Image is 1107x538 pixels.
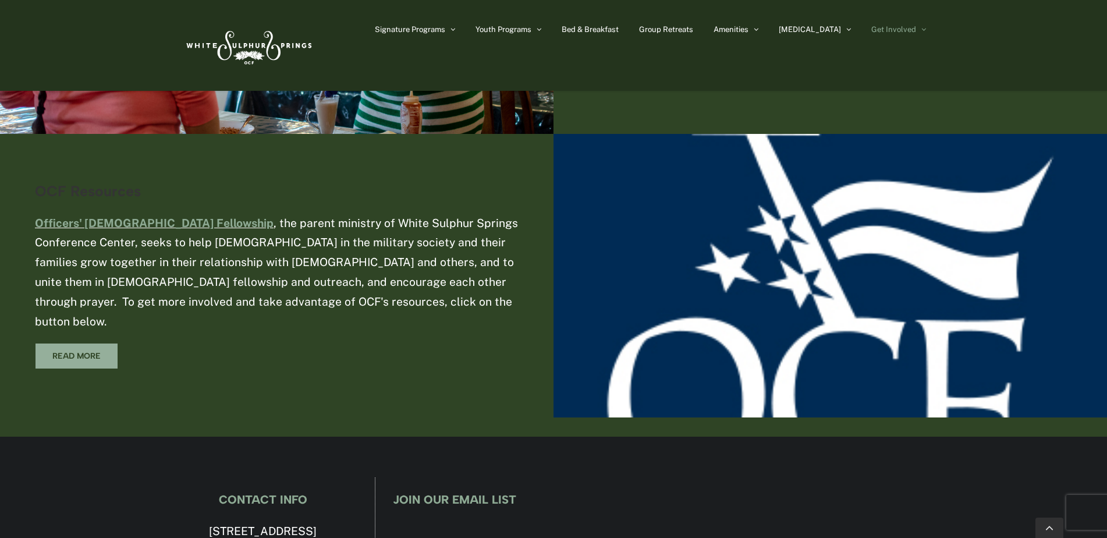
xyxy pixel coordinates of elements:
h4: JOIN OUR EMAIL LIST [393,493,926,506]
h4: CONTACT INFO [181,493,345,506]
span: Signature Programs [375,26,445,33]
span: Read More [52,351,101,361]
p: , the parent ministry of White Sulphur Springs Conference Center, seeks to help [DEMOGRAPHIC_DATA... [35,214,519,332]
h3: OCF Resources [35,183,519,199]
a: Officers' [DEMOGRAPHIC_DATA] Fellowship [35,217,274,229]
img: White Sulphur Springs Logo [181,18,315,73]
span: Youth Programs [476,26,531,33]
span: [MEDICAL_DATA] [779,26,841,33]
a: Read More [35,343,118,369]
span: Group Retreats [639,26,693,33]
span: Amenities [714,26,748,33]
span: Get Involved [871,26,916,33]
span: Bed & Breakfast [562,26,619,33]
